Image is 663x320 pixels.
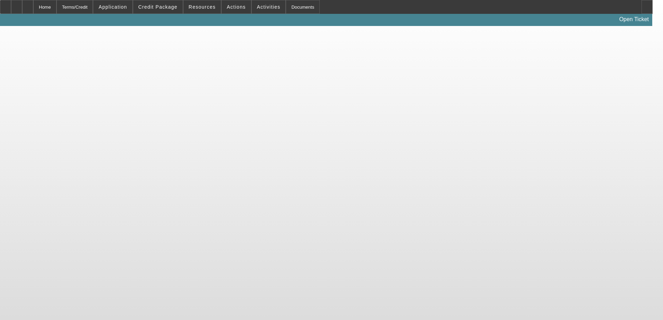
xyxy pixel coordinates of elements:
span: Activities [257,4,281,10]
span: Resources [189,4,216,10]
button: Activities [252,0,286,14]
button: Resources [183,0,221,14]
a: Open Ticket [617,14,652,25]
button: Actions [222,0,251,14]
button: Application [93,0,132,14]
span: Actions [227,4,246,10]
span: Credit Package [138,4,178,10]
button: Credit Package [133,0,183,14]
span: Application [98,4,127,10]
